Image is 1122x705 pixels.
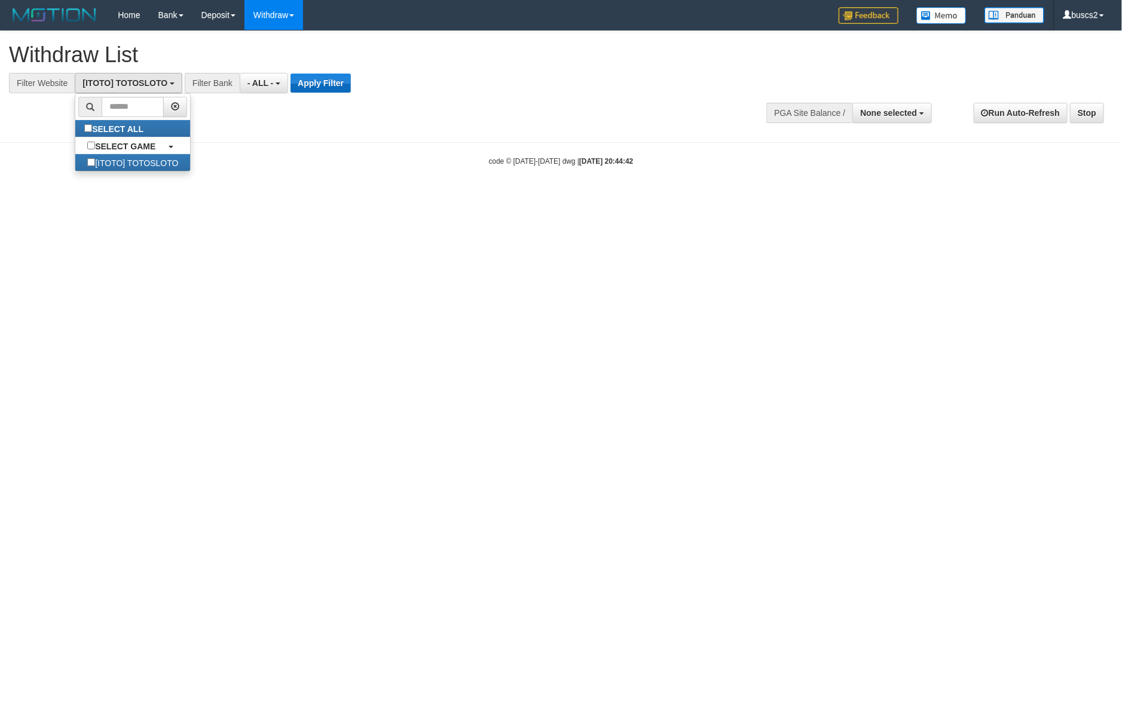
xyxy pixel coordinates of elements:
div: Filter Bank [185,73,240,93]
h1: Withdraw List [9,43,736,67]
b: SELECT GAME [95,142,155,151]
label: [ITOTO] TOTOSLOTO [75,154,190,171]
input: [ITOTO] TOTOSLOTO [87,158,95,166]
span: None selected [860,108,917,118]
a: Stop [1070,103,1104,123]
label: SELECT ALL [75,120,155,137]
input: SELECT GAME [87,142,95,149]
img: panduan.png [985,7,1044,23]
button: None selected [852,103,932,123]
input: SELECT ALL [84,124,92,132]
img: Feedback.jpg [839,7,898,24]
img: MOTION_logo.png [9,6,100,24]
a: SELECT GAME [75,137,190,154]
button: Apply Filter [291,73,351,93]
a: Run Auto-Refresh [974,103,1068,123]
img: Button%20Memo.svg [916,7,967,24]
div: PGA Site Balance / [766,103,852,123]
small: code © [DATE]-[DATE] dwg | [489,157,634,165]
button: [ITOTO] TOTOSLOTO [75,73,182,93]
span: - ALL - [247,78,274,88]
button: - ALL - [240,73,288,93]
div: Filter Website [9,73,75,93]
span: [ITOTO] TOTOSLOTO [82,78,167,88]
strong: [DATE] 20:44:42 [579,157,633,165]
